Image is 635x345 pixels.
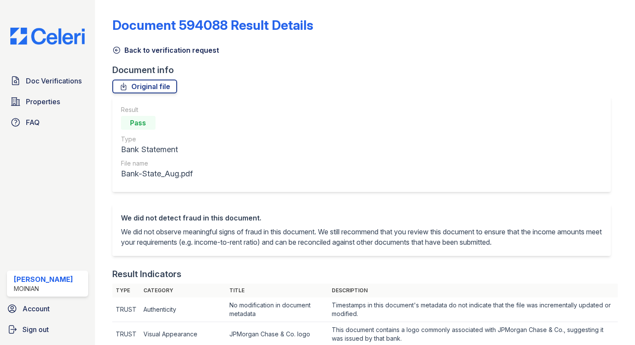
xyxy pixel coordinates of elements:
div: Document info [112,64,618,76]
div: Bank Statement [121,144,193,156]
div: Type [121,135,193,144]
a: Properties [7,93,88,110]
th: Category [140,284,226,297]
span: Properties [26,96,60,107]
span: Sign out [22,324,49,335]
div: Result Indicators [112,268,181,280]
div: Pass [121,116,156,130]
div: We did not detect fraud in this document. [121,213,602,223]
a: FAQ [7,114,88,131]
iframe: chat widget [599,310,626,336]
th: Description [328,284,618,297]
span: Account [22,303,50,314]
div: File name [121,159,193,168]
div: Result [121,105,193,114]
td: Timestamps in this document's metadata do not indicate that the file was incrementally updated or... [328,297,618,322]
a: Sign out [3,321,92,338]
p: We did not observe meaningful signs of fraud in this document. We still recommend that you review... [121,227,602,247]
a: Document 594088 Result Details [112,17,313,33]
a: Doc Verifications [7,72,88,89]
td: Authenticity [140,297,226,322]
th: Type [112,284,140,297]
a: Original file [112,80,177,93]
div: Moinian [14,284,73,293]
div: [PERSON_NAME] [14,274,73,284]
div: Bank-State_Aug.pdf [121,168,193,180]
td: No modification in document metadata [226,297,328,322]
th: Title [226,284,328,297]
span: Doc Verifications [26,76,82,86]
span: FAQ [26,117,40,128]
a: Back to verification request [112,45,219,55]
a: Account [3,300,92,317]
img: CE_Logo_Blue-a8612792a0a2168367f1c8372b55b34899dd931a85d93a1a3d3e32e68fde9ad4.png [3,28,92,45]
td: TRUST [112,297,140,322]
